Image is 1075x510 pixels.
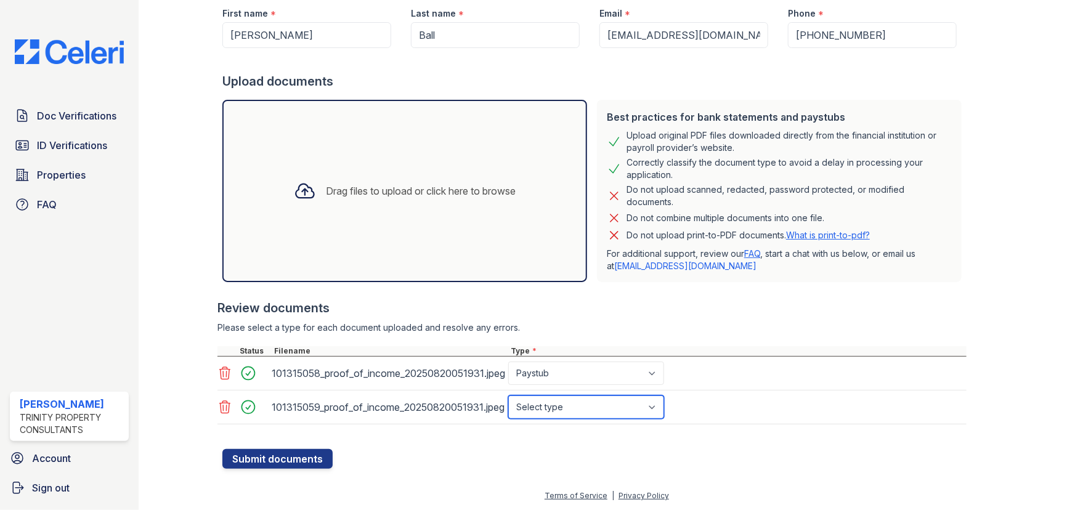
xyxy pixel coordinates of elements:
[272,346,508,356] div: Filename
[607,248,952,272] p: For additional support, review our , start a chat with us below, or email us at
[5,446,134,471] a: Account
[612,491,614,500] div: |
[217,299,967,317] div: Review documents
[411,7,456,20] label: Last name
[5,476,134,500] a: Sign out
[10,103,129,128] a: Doc Verifications
[545,491,607,500] a: Terms of Service
[37,108,116,123] span: Doc Verifications
[326,184,516,198] div: Drag files to upload or click here to browse
[272,363,503,383] div: 101315058_proof_of_income_20250820051931.jpeg
[5,39,134,64] img: CE_Logo_Blue-a8612792a0a2168367f1c8372b55b34899dd931a85d93a1a3d3e32e68fde9ad4.png
[32,451,71,466] span: Account
[627,156,952,181] div: Correctly classify the document type to avoid a delay in processing your application.
[627,229,870,241] p: Do not upload print-to-PDF documents.
[627,211,824,225] div: Do not combine multiple documents into one file.
[10,133,129,158] a: ID Verifications
[37,197,57,212] span: FAQ
[222,73,967,90] div: Upload documents
[37,138,107,153] span: ID Verifications
[237,346,272,356] div: Status
[627,129,952,154] div: Upload original PDF files downloaded directly from the financial institution or payroll provider’...
[20,397,124,411] div: [PERSON_NAME]
[10,192,129,217] a: FAQ
[788,7,816,20] label: Phone
[217,322,967,334] div: Please select a type for each document uploaded and resolve any errors.
[272,397,503,417] div: 101315059_proof_of_income_20250820051931.jpeg
[222,7,268,20] label: First name
[619,491,669,500] a: Privacy Policy
[744,248,760,259] a: FAQ
[222,449,333,469] button: Submit documents
[508,346,967,356] div: Type
[20,411,124,436] div: Trinity Property Consultants
[599,7,622,20] label: Email
[607,110,952,124] div: Best practices for bank statements and paystubs
[10,163,129,187] a: Properties
[614,261,757,271] a: [EMAIL_ADDRESS][DOMAIN_NAME]
[786,230,870,240] a: What is print-to-pdf?
[627,184,952,208] div: Do not upload scanned, redacted, password protected, or modified documents.
[37,168,86,182] span: Properties
[32,480,70,495] span: Sign out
